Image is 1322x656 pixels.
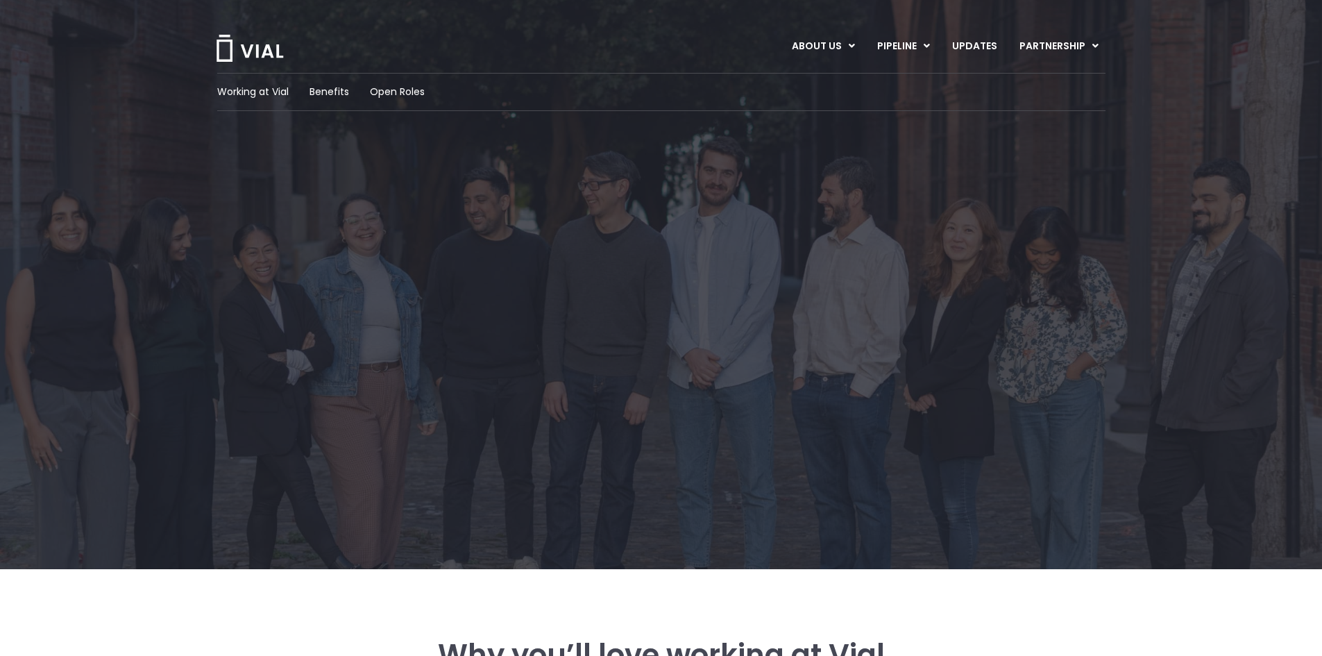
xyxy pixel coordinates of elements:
[215,35,285,62] img: Vial Logo
[781,35,865,58] a: ABOUT USMenu Toggle
[941,35,1008,58] a: UPDATES
[1008,35,1110,58] a: PARTNERSHIPMenu Toggle
[370,85,425,99] a: Open Roles
[866,35,940,58] a: PIPELINEMenu Toggle
[217,85,289,99] a: Working at Vial
[310,85,349,99] a: Benefits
